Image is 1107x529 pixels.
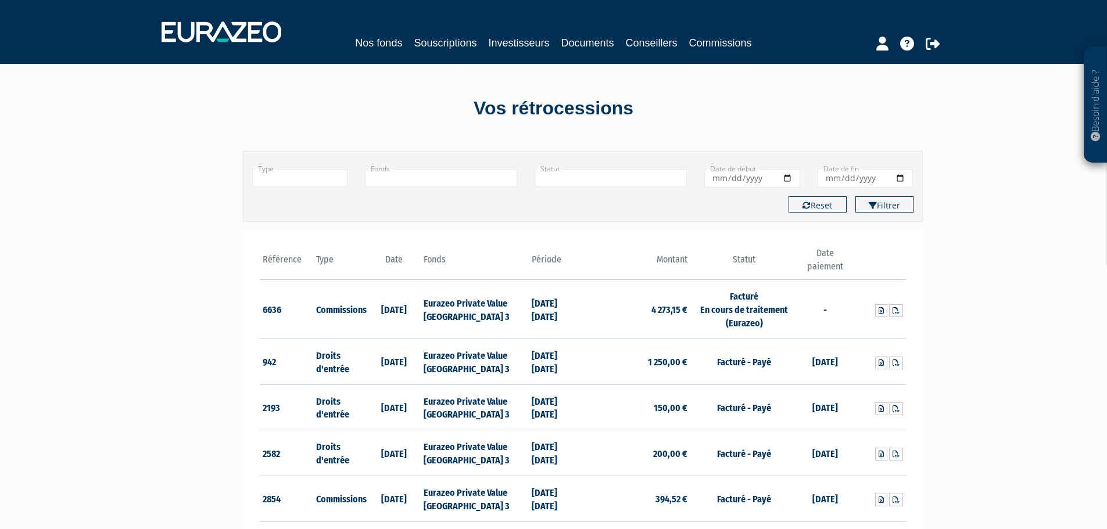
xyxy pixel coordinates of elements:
[529,476,583,521] td: [DATE] [DATE]
[421,339,528,384] td: Eurazeo Private Value [GEOGRAPHIC_DATA] 3
[798,247,852,280] th: Date paiement
[260,280,314,339] td: 6636
[798,430,852,476] td: [DATE]
[260,339,314,384] td: 942
[583,339,690,384] td: 1 250,00 €
[583,430,690,476] td: 200,00 €
[798,339,852,384] td: [DATE]
[529,247,583,280] th: Période
[561,35,614,51] a: Documents
[313,476,367,521] td: Commissions
[421,384,528,430] td: Eurazeo Private Value [GEOGRAPHIC_DATA] 3
[313,430,367,476] td: Droits d'entrée
[690,280,798,339] td: Facturé En cours de traitement (Eurazeo)
[798,476,852,521] td: [DATE]
[529,339,583,384] td: [DATE] [DATE]
[313,247,367,280] th: Type
[690,384,798,430] td: Facturé - Payé
[421,247,528,280] th: Fonds
[583,384,690,430] td: 150,00 €
[1089,53,1102,157] p: Besoin d'aide ?
[313,280,367,339] td: Commissions
[421,280,528,339] td: Eurazeo Private Value [GEOGRAPHIC_DATA] 3
[583,247,690,280] th: Montant
[690,339,798,384] td: Facturé - Payé
[313,339,367,384] td: Droits d'entrée
[690,430,798,476] td: Facturé - Payé
[260,247,314,280] th: Référence
[421,430,528,476] td: Eurazeo Private Value [GEOGRAPHIC_DATA] 3
[529,280,583,339] td: [DATE] [DATE]
[690,247,798,280] th: Statut
[798,280,852,339] td: -
[855,196,913,213] button: Filtrer
[260,430,314,476] td: 2582
[367,339,421,384] td: [DATE]
[367,476,421,521] td: [DATE]
[223,95,885,122] div: Vos rétrocessions
[260,384,314,430] td: 2193
[162,21,281,42] img: 1732889491-logotype_eurazeo_blanc_rvb.png
[690,476,798,521] td: Facturé - Payé
[529,430,583,476] td: [DATE] [DATE]
[313,384,367,430] td: Droits d'entrée
[583,280,690,339] td: 4 273,15 €
[689,35,752,53] a: Commissions
[260,476,314,521] td: 2854
[789,196,847,213] button: Reset
[414,35,477,51] a: Souscriptions
[583,476,690,521] td: 394,52 €
[488,35,549,51] a: Investisseurs
[367,247,421,280] th: Date
[529,384,583,430] td: [DATE] [DATE]
[367,430,421,476] td: [DATE]
[367,280,421,339] td: [DATE]
[421,476,528,521] td: Eurazeo Private Value [GEOGRAPHIC_DATA] 3
[367,384,421,430] td: [DATE]
[355,35,402,51] a: Nos fonds
[798,384,852,430] td: [DATE]
[626,35,678,51] a: Conseillers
